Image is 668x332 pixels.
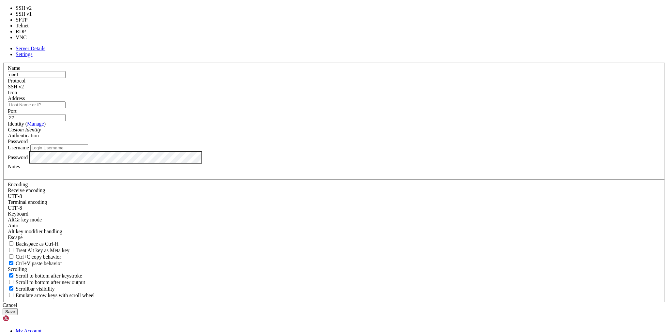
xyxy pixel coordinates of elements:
[16,261,62,266] span: Ctrl+V paste behavior
[16,254,61,260] span: Ctrl+C copy behavior
[8,108,17,114] label: Port
[8,261,62,266] label: Ctrl+V pastes if true, sends ^V to host if false. Ctrl+Shift+V sends ^V to host if true, pastes i...
[8,84,660,90] div: SSH v2
[8,234,660,240] div: Escape
[8,205,660,211] div: UTF-8
[9,248,13,252] input: Treat Alt key as Meta key
[8,127,660,133] div: Custom Identity
[8,71,66,78] input: Server Name
[16,35,39,40] li: VNC
[16,273,82,279] span: Scroll to bottom after keystroke
[8,139,28,144] span: Password
[9,261,13,265] input: Ctrl+V paste behavior
[8,234,23,240] span: Escape
[8,293,95,298] label: When using the alternative screen buffer, and DECCKM (Application Cursor Keys) is active, mouse w...
[16,286,55,292] span: Scrollbar visibility
[9,254,13,259] input: Ctrl+C copy behavior
[8,182,28,187] label: Encoding
[16,17,39,23] li: SFTP
[8,286,55,292] label: The vertical scrollbar mode.
[8,139,660,144] div: Password
[3,308,18,315] button: Save
[16,241,59,247] span: Backspace as Ctrl-H
[16,23,39,29] li: Telnet
[8,254,61,260] label: Ctrl-C copies if true, send ^C to host if false. Ctrl-Shift-C sends ^C to host if true, copies if...
[8,145,29,150] label: Username
[8,223,18,228] span: Auto
[16,52,33,57] a: Settings
[8,96,25,101] label: Address
[8,279,85,285] label: Scroll to bottom after new output.
[16,46,45,51] a: Server Details
[8,229,62,234] label: Controls how the Alt key is handled. Escape: Send an ESC prefix. 8-Bit: Add 128 to the typed char...
[9,293,13,297] input: Emulate arrow keys with scroll wheel
[3,315,40,322] img: Shellngn
[8,127,41,132] i: Custom Identity
[9,273,13,278] input: Scroll to bottom after keystroke
[8,266,27,272] label: Scrolling
[8,193,660,199] div: UTF-8
[8,248,69,253] label: Whether the Alt key acts as a Meta key or as a distinct Alt key.
[8,154,28,160] label: Password
[16,279,85,285] span: Scroll to bottom after new output
[16,11,39,17] li: SSH v1
[8,84,24,89] span: SSH v2
[8,199,47,205] label: The default terminal encoding. ISO-2022 enables character map translations (like graphics maps). ...
[8,133,39,138] label: Authentication
[8,223,660,229] div: Auto
[30,144,88,151] input: Login Username
[8,101,66,108] input: Host Name or IP
[8,78,25,83] label: Protocol
[25,121,46,127] span: ( )
[8,193,22,199] span: UTF-8
[9,241,13,246] input: Backspace as Ctrl-H
[8,188,45,193] label: Set the expected encoding for data received from the host. If the encodings do not match, visual ...
[8,121,46,127] label: Identity
[9,286,13,291] input: Scrollbar visibility
[8,273,82,279] label: Whether to scroll to the bottom on any keystroke.
[8,164,20,169] label: Notes
[16,248,69,253] span: Treat Alt key as Meta key
[8,65,20,71] label: Name
[8,90,17,95] label: Icon
[16,5,39,11] li: SSH v2
[27,121,44,127] a: Manage
[8,114,66,121] input: Port Number
[8,241,59,247] label: If true, the backspace should send BS ('\x08', aka ^H). Otherwise the backspace key should send '...
[8,205,22,211] span: UTF-8
[8,211,28,217] label: Keyboard
[3,302,665,308] div: Cancel
[16,293,95,298] span: Emulate arrow keys with scroll wheel
[16,29,39,35] li: RDP
[8,217,42,222] label: Set the expected encoding for data received from the host. If the encodings do not match, visual ...
[9,280,13,284] input: Scroll to bottom after new output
